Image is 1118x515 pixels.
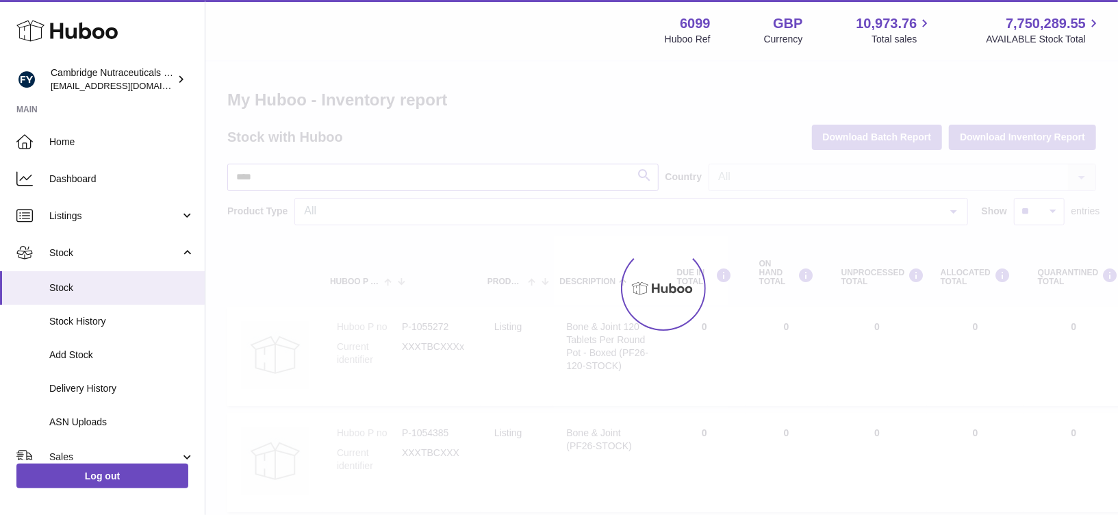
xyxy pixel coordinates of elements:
span: AVAILABLE Stock Total [986,33,1102,46]
span: Listings [49,210,180,223]
div: Cambridge Nutraceuticals Ltd [51,66,174,92]
span: 10,973.76 [856,14,917,33]
strong: 6099 [680,14,711,33]
span: Stock [49,281,194,294]
strong: GBP [773,14,802,33]
span: ASN Uploads [49,416,194,429]
span: [EMAIL_ADDRESS][DOMAIN_NAME] [51,80,201,91]
div: Huboo Ref [665,33,711,46]
span: Dashboard [49,173,194,186]
span: Home [49,136,194,149]
span: Sales [49,451,180,464]
a: 7,750,289.55 AVAILABLE Stock Total [986,14,1102,46]
span: Delivery History [49,382,194,395]
a: Log out [16,464,188,488]
img: huboo@camnutra.com [16,69,37,90]
span: Total sales [872,33,932,46]
a: 10,973.76 Total sales [856,14,932,46]
span: Stock [49,247,180,260]
span: 7,750,289.55 [1006,14,1086,33]
span: Stock History [49,315,194,328]
div: Currency [764,33,803,46]
span: Add Stock [49,349,194,362]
